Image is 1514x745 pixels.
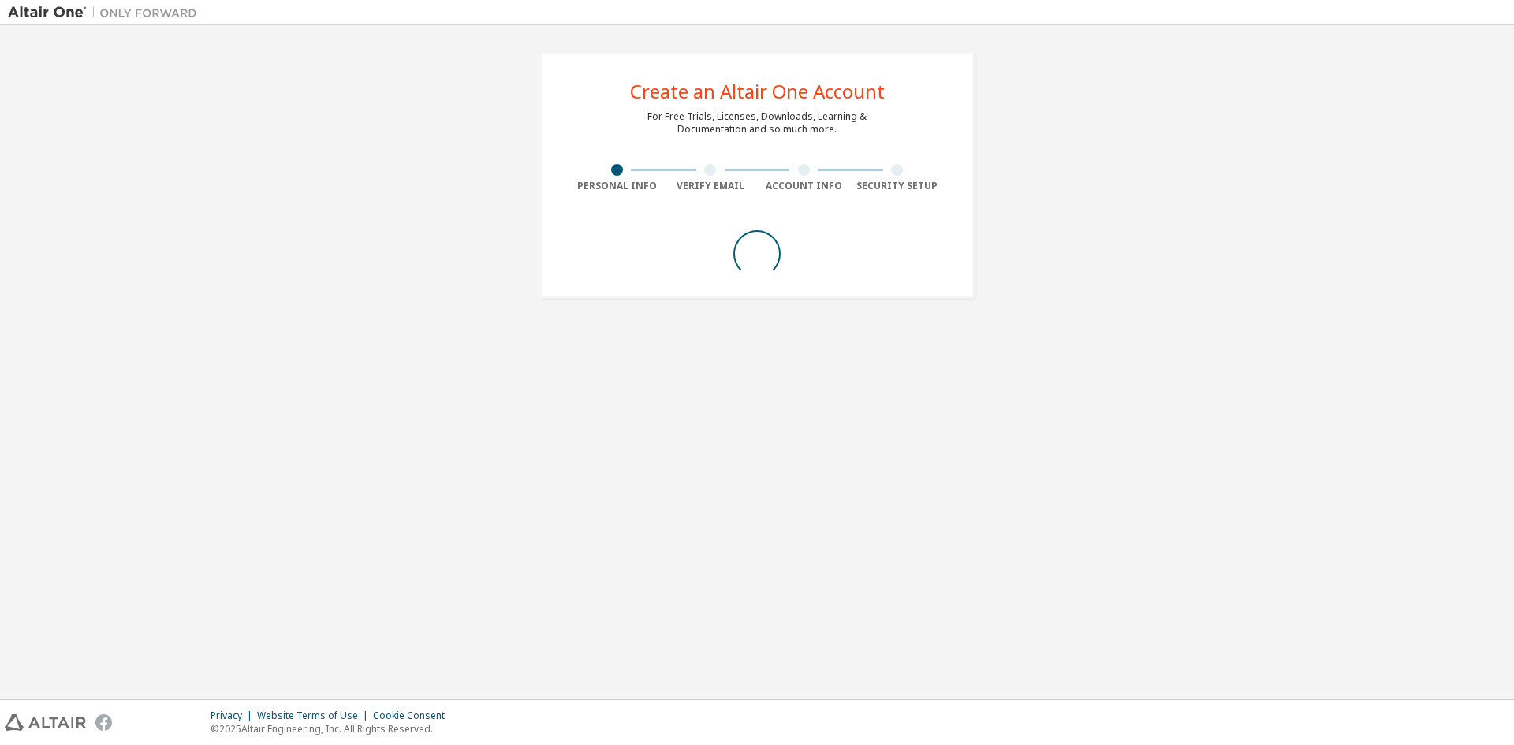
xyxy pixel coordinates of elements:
p: © 2025 Altair Engineering, Inc. All Rights Reserved. [211,722,454,736]
div: Cookie Consent [373,710,454,722]
div: Personal Info [570,180,664,192]
div: Privacy [211,710,257,722]
div: Create an Altair One Account [630,82,885,101]
img: Altair One [8,5,205,20]
div: Account Info [757,180,851,192]
div: For Free Trials, Licenses, Downloads, Learning & Documentation and so much more. [647,110,867,136]
img: altair_logo.svg [5,714,86,731]
div: Website Terms of Use [257,710,373,722]
img: facebook.svg [95,714,112,731]
div: Security Setup [851,180,945,192]
div: Verify Email [664,180,758,192]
